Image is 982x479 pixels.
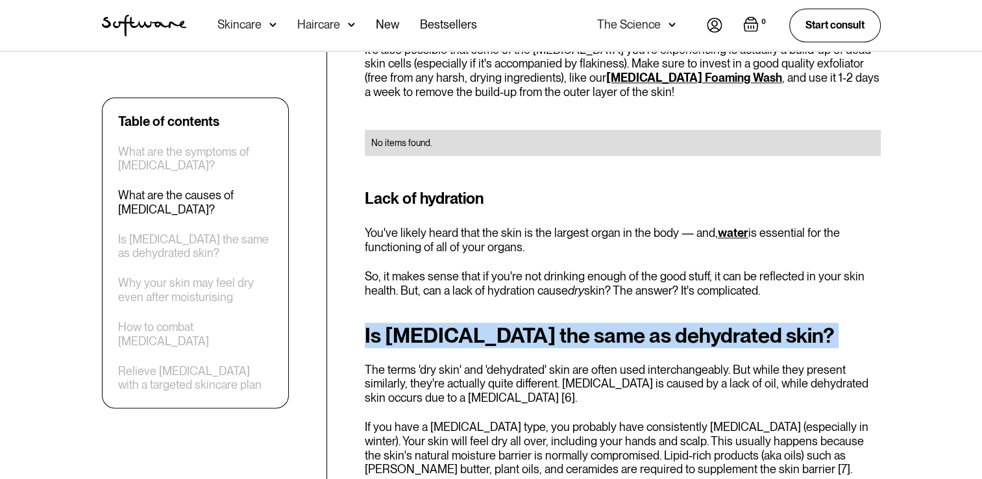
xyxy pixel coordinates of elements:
[118,114,219,129] div: Table of contents
[759,16,768,28] div: 0
[269,18,276,31] img: arrow down
[365,43,881,99] p: It's also possible that some of the [MEDICAL_DATA] you're experiencing is actually a build-up of ...
[365,269,881,297] p: So, it makes sense that if you're not drinking enough of the good stuff, it can be reflected in y...
[365,187,881,210] h3: Lack of hydration
[789,8,881,42] a: Start consult
[118,364,273,392] a: Relieve [MEDICAL_DATA] with a targeted skincare plan
[365,420,881,476] p: If you have a [MEDICAL_DATA] type, you probably have consistently [MEDICAL_DATA] (especially in w...
[348,18,355,31] img: arrow down
[297,18,340,31] div: Haircare
[118,276,273,304] a: Why your skin may feel dry even after moisturising
[568,284,584,297] em: dry
[102,14,186,36] a: home
[669,18,676,31] img: arrow down
[718,226,748,239] a: water
[365,324,881,347] h2: Is [MEDICAL_DATA] the same as dehydrated skin?
[118,189,273,217] a: What are the causes of [MEDICAL_DATA]?
[597,18,661,31] div: The Science
[118,320,273,348] a: How to combat [MEDICAL_DATA]
[365,226,881,254] p: You've likely heard that the skin is the largest organ in the body — and, is essential for the fu...
[118,232,273,260] a: Is [MEDICAL_DATA] the same as dehydrated skin?
[365,363,881,405] p: The terms 'dry skin' and 'dehydrated' skin are often used interchangeably. But while they present...
[118,145,273,173] a: What are the symptoms of [MEDICAL_DATA]?
[217,18,262,31] div: Skincare
[606,71,782,84] a: [MEDICAL_DATA] Foaming Wash
[371,136,874,149] div: No items found.
[743,16,768,34] a: Open empty cart
[102,14,186,36] img: Software Logo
